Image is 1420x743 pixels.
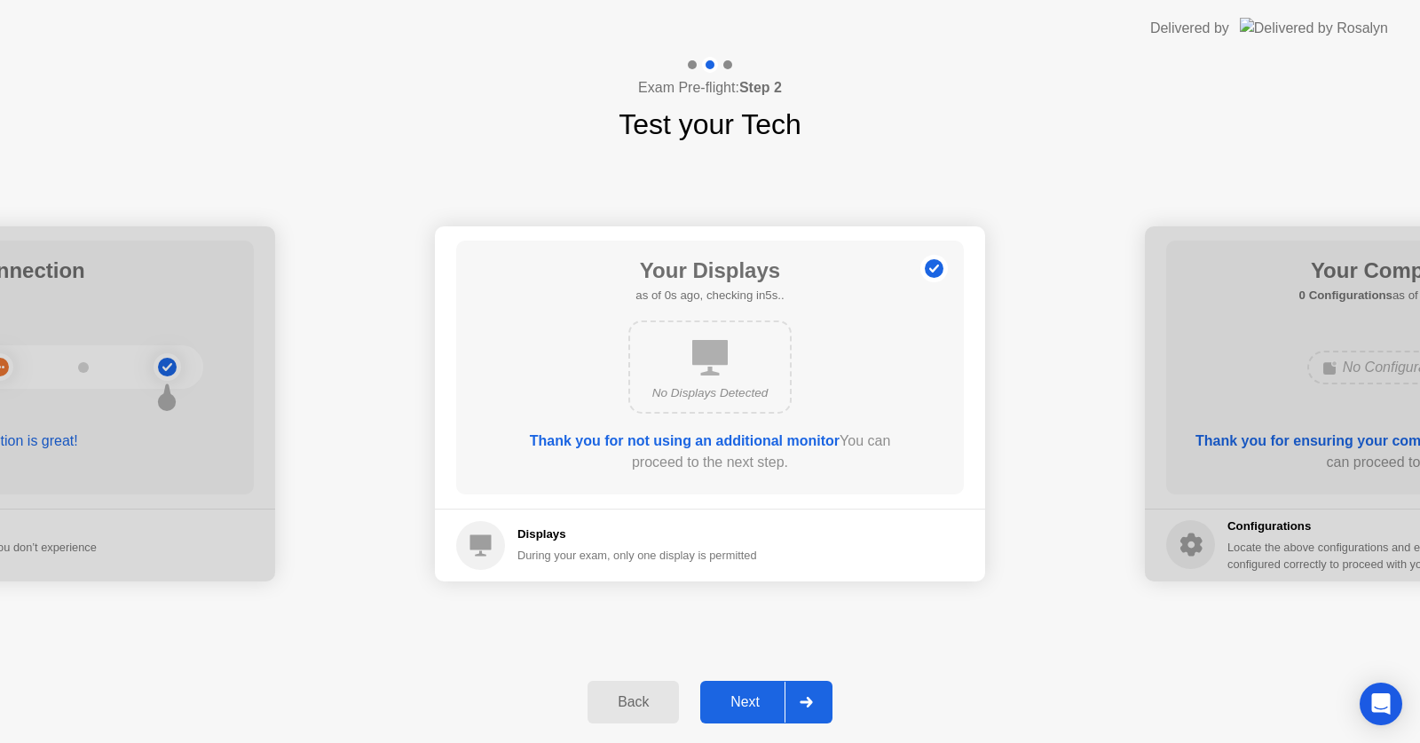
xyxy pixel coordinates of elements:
[1360,683,1402,725] div: Open Intercom Messenger
[517,547,757,564] div: During your exam, only one display is permitted
[593,694,674,710] div: Back
[644,384,776,402] div: No Displays Detected
[588,681,679,723] button: Back
[1150,18,1229,39] div: Delivered by
[739,80,782,95] b: Step 2
[635,255,784,287] h1: Your Displays
[635,287,784,304] h5: as of 0s ago, checking in5s..
[530,433,840,448] b: Thank you for not using an additional monitor
[700,681,832,723] button: Next
[706,694,785,710] div: Next
[517,526,757,543] h5: Displays
[1240,18,1388,38] img: Delivered by Rosalyn
[507,431,913,473] div: You can proceed to the next step.
[638,77,782,99] h4: Exam Pre-flight:
[619,103,801,146] h1: Test your Tech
